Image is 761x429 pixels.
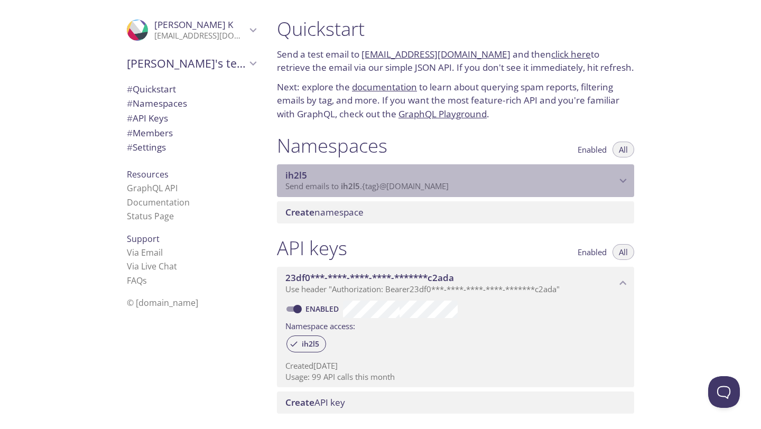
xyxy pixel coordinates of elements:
label: Namespace access: [285,318,355,333]
span: Members [127,127,173,139]
div: ih2l5 namespace [277,164,634,197]
h1: Namespaces [277,134,387,157]
span: [PERSON_NAME] K [154,18,233,31]
a: [EMAIL_ADDRESS][DOMAIN_NAME] [361,48,511,60]
span: ih2l5 [285,169,307,181]
div: Adam K [118,13,264,48]
a: Via Live Chat [127,260,177,272]
a: FAQ [127,275,147,286]
div: Create API Key [277,391,634,414]
a: Documentation [127,197,190,208]
div: Create namespace [277,201,634,223]
div: Namespaces [118,96,264,111]
p: [EMAIL_ADDRESS][DOMAIN_NAME] [154,31,246,41]
div: ih2l5 [286,335,326,352]
div: API Keys [118,111,264,126]
a: click here [551,48,591,60]
span: Send emails to . {tag} @[DOMAIN_NAME] [285,181,449,191]
iframe: Help Scout Beacon - Open [708,376,740,408]
p: Send a test email to and then to retrieve the email via our simple JSON API. If you don't see it ... [277,48,634,74]
span: # [127,97,133,109]
span: Settings [127,141,166,153]
p: Next: explore the to learn about querying spam reports, filtering emails by tag, and more. If you... [277,80,634,121]
div: Adam's team [118,50,264,77]
button: All [612,244,634,260]
span: # [127,127,133,139]
a: documentation [352,81,417,93]
span: API Keys [127,112,168,124]
button: Enabled [571,244,613,260]
div: Team Settings [118,140,264,155]
span: Quickstart [127,83,176,95]
p: Created [DATE] [285,360,626,371]
a: GraphQL API [127,182,178,194]
div: Quickstart [118,82,264,97]
span: © [DOMAIN_NAME] [127,297,198,309]
span: # [127,83,133,95]
span: ih2l5 [341,181,360,191]
span: # [127,112,133,124]
a: Via Email [127,247,163,258]
a: GraphQL Playground [398,108,487,120]
span: Namespaces [127,97,187,109]
span: Resources [127,169,169,180]
h1: API keys [277,236,347,260]
span: Create [285,206,314,218]
span: s [143,275,147,286]
span: # [127,141,133,153]
span: API key [285,396,345,408]
span: Create [285,396,314,408]
span: ih2l5 [295,339,326,349]
a: Enabled [304,304,343,314]
a: Status Page [127,210,174,222]
div: Members [118,126,264,141]
button: All [612,142,634,157]
h1: Quickstart [277,17,634,41]
span: namespace [285,206,364,218]
span: [PERSON_NAME]'s team [127,56,246,71]
span: Support [127,233,160,245]
p: Usage: 99 API calls this month [285,371,626,383]
button: Enabled [571,142,613,157]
